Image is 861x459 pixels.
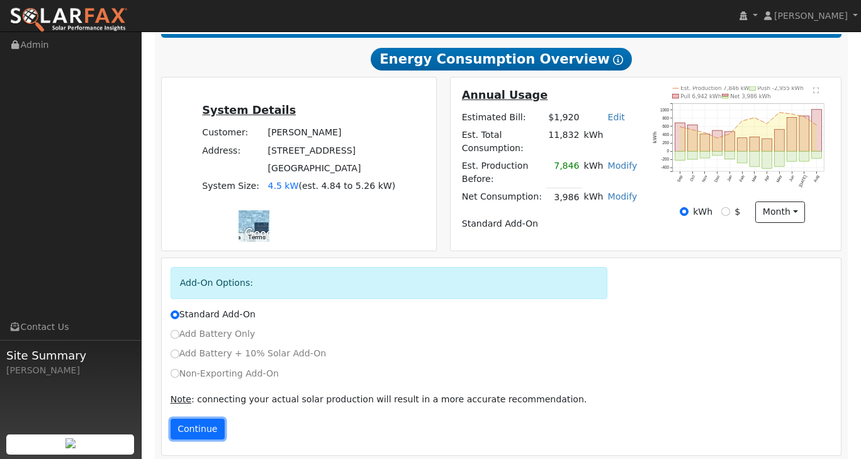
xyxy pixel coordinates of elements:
circle: onclick="" [816,125,818,127]
button: Continue [171,419,225,440]
td: Est. Total Consumption: [459,126,546,157]
text: Oct [689,174,695,182]
rect: onclick="" [799,116,809,151]
td: $1,920 [546,108,582,126]
td: 7,846 [546,157,582,188]
rect: onclick="" [762,151,772,168]
rect: onclick="" [687,125,697,151]
td: kWh [582,188,605,207]
td: Address: [200,142,266,159]
label: $ [734,205,740,218]
rect: onclick="" [750,151,760,166]
img: SolarFax [9,7,128,33]
rect: onclick="" [812,110,822,152]
circle: onclick="" [729,133,731,135]
text: Feb [738,174,745,183]
label: kWh [693,205,712,218]
td: [PERSON_NAME] [266,124,398,142]
a: Terms (opens in new tab) [248,234,266,241]
input: Non-Exporting Add-On [171,369,179,378]
text: -400 [661,166,669,170]
rect: onclick="" [812,151,822,158]
td: System Size: [200,177,266,195]
text: Net 3,986 kWh [730,93,771,99]
text: -200 [661,157,669,162]
circle: onclick="" [679,126,681,128]
rect: onclick="" [737,138,747,151]
text: Jan [726,174,733,183]
input: Add Battery Only [171,330,179,339]
div: Add-On Options: [171,267,607,299]
circle: onclick="" [704,132,706,134]
text:  [813,87,819,93]
span: : connecting your actual solar production will result in a more accurate recommendation. [171,394,587,404]
text: kWh [652,132,658,144]
a: Modify [608,161,638,171]
circle: onclick="" [741,120,743,122]
text: Sep [676,174,684,183]
label: Standard Add-On [171,308,256,321]
td: 3,986 [546,188,582,207]
text: Jun [788,174,795,183]
text: Est. Production 7,846 kWh [680,85,753,91]
rect: onclick="" [737,151,747,163]
label: Add Battery + 10% Solar Add-On [171,347,327,360]
label: Add Battery Only [171,327,256,341]
text: Aug [813,174,820,183]
td: 11,832 [546,126,582,157]
circle: onclick="" [754,117,756,119]
u: Annual Usage [462,89,548,101]
div: [PERSON_NAME] [6,364,135,377]
rect: onclick="" [775,151,785,166]
text: 0 [667,149,669,153]
a: Open this area in Google Maps (opens a new window) [242,225,283,242]
rect: onclick="" [675,151,685,160]
u: System Details [202,104,296,116]
input: kWh [680,207,689,216]
rect: onclick="" [700,134,710,151]
rect: onclick="" [775,130,785,152]
rect: onclick="" [750,137,760,151]
a: Edit [608,112,625,122]
img: Google [242,225,283,242]
circle: onclick="" [766,123,768,125]
td: [STREET_ADDRESS] [266,142,398,159]
input: $ [721,207,730,216]
td: Standard Add-On [459,215,639,233]
circle: onclick="" [779,111,780,113]
text: Apr [763,174,770,182]
rect: onclick="" [675,123,685,151]
rect: onclick="" [799,151,809,161]
rect: onclick="" [762,139,772,151]
td: [GEOGRAPHIC_DATA] [266,159,398,177]
button: month [755,201,805,223]
circle: onclick="" [692,129,694,131]
circle: onclick="" [716,137,718,139]
input: Standard Add-On [171,310,179,319]
circle: onclick="" [791,113,793,115]
rect: onclick="" [787,151,797,161]
span: [PERSON_NAME] [774,11,848,21]
text: [DATE] [798,174,808,188]
circle: onclick="" [804,116,806,118]
i: Show Help [613,55,623,65]
label: Non-Exporting Add-On [171,367,279,380]
span: 4.5 kW [267,181,298,191]
rect: onclick="" [712,151,723,156]
rect: onclick="" [700,151,710,158]
text: May [775,174,784,183]
text: 400 [662,132,669,137]
td: Estimated Bill: [459,108,546,126]
text: Dec [713,174,720,183]
td: Customer: [200,124,266,142]
text: Mar [751,174,758,183]
text: 800 [662,116,669,120]
span: est. 4.84 to 5.26 kW [302,181,392,191]
td: Est. Production Before: [459,157,546,188]
text: 600 [662,124,669,128]
rect: onclick="" [787,118,797,152]
text: Nov [701,174,708,183]
span: ( [298,181,302,191]
input: Add Battery + 10% Solar Add-On [171,349,179,358]
span: Site Summary [6,347,135,364]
